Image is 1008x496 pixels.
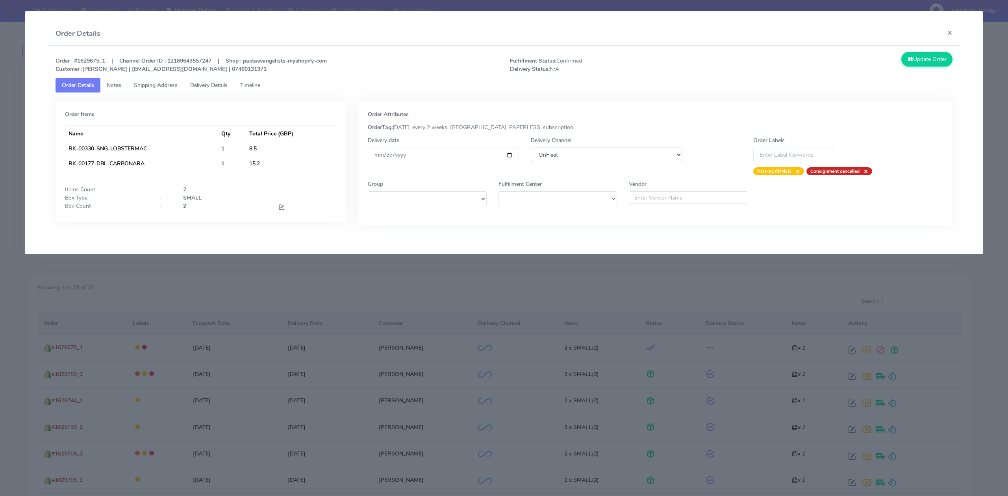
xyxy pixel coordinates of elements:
[154,185,177,194] div: :
[59,202,154,213] div: Box Count
[753,148,834,162] input: Enter Label Keywords
[753,136,785,144] label: Order Labels
[183,194,202,202] strong: SMALL
[154,194,177,202] div: :
[218,156,246,171] td: 1
[901,52,952,67] button: Update Order
[629,191,747,204] input: Enter Vendor Name
[59,194,154,202] div: Box Type
[65,141,218,156] td: RK-00330-SNG-LOBSTERMAC
[368,111,409,118] strong: Order Attributes
[218,141,246,156] td: 1
[791,167,800,175] span: ×
[246,126,337,141] th: Total Price (GBP)
[56,65,82,73] strong: Customer :
[62,81,94,89] span: Order Details
[65,126,218,141] th: Name
[510,65,550,73] strong: Delivery Status:
[531,136,571,144] label: Delivery Channel
[59,185,154,194] div: Items Count
[510,57,556,65] strong: Fulfillment Status:
[368,180,383,188] label: Group
[240,81,260,89] span: Timeline
[941,22,959,43] button: Close
[757,168,791,174] strong: NOT-SCANNED
[368,136,399,144] label: Delivery date
[368,124,393,131] strong: OrderTag:
[246,156,337,171] td: 15.2
[183,186,186,193] strong: 2
[65,111,94,118] strong: Order Items
[56,28,100,39] h4: Order Details
[56,78,952,93] ul: Tabs
[56,57,327,73] strong: Order : #1629675_1 | Channel Order ID : 12169643557247 | Shop : pastaevangelists-myshopify-com [P...
[246,141,337,156] td: 8.5
[154,202,177,213] div: :
[629,180,647,188] label: Vendor
[498,180,542,188] label: Fulfillment Center
[65,156,218,171] td: RK-00177-DBL-CARBONARA
[218,126,246,141] th: Qty
[362,123,949,131] div: [DATE], every 2 weeks, [GEOGRAPHIC_DATA], PAPERLESS, subscription
[107,81,121,89] span: Notes
[183,202,186,210] strong: 2
[504,57,731,73] span: Confirmed N/A
[860,167,868,175] span: ×
[190,81,228,89] span: Delivery Details
[134,81,178,89] span: Shipping Address
[810,168,860,174] strong: Consignment cancelled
